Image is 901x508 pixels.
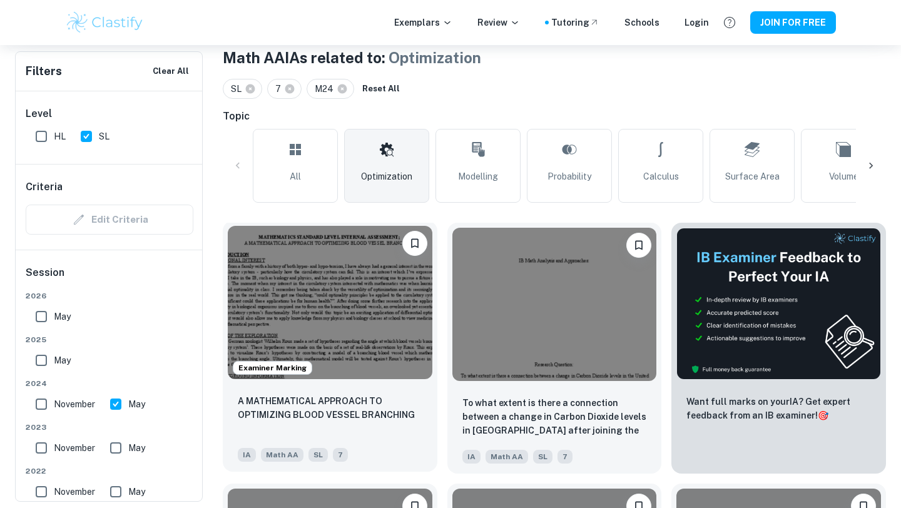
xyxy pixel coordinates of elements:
[818,410,828,420] span: 🎯
[231,82,247,96] span: SL
[228,226,432,379] img: Math AA IA example thumbnail: A MATHEMATICAL APPROACH TO OPTIMIZING BL
[128,397,145,411] span: May
[223,79,262,99] div: SL
[685,16,709,29] a: Login
[26,180,63,195] h6: Criteria
[26,465,193,477] span: 2022
[452,228,657,381] img: Math AA IA example thumbnail: To what extent is there a connection be
[462,450,481,464] span: IA
[486,450,528,464] span: Math AA
[99,130,109,143] span: SL
[26,334,193,345] span: 2025
[686,395,871,422] p: Want full marks on your IA ? Get expert feedback from an IB examiner!
[719,12,740,33] button: Help and Feedback
[26,290,193,302] span: 2026
[333,448,348,462] span: 7
[643,170,679,183] span: Calculus
[315,82,339,96] span: M24
[233,362,312,373] span: Examiner Marking
[624,16,659,29] a: Schools
[557,450,573,464] span: 7
[290,170,301,183] span: All
[26,265,193,290] h6: Session
[65,10,145,35] img: Clastify logo
[26,205,193,235] div: Criteria filters are unavailable when searching by topic
[223,109,886,124] h6: Topic
[223,46,886,69] h1: Math AA IAs related to:
[533,450,552,464] span: SL
[725,170,780,183] span: Surface Area
[54,130,66,143] span: HL
[275,82,287,96] span: 7
[26,378,193,389] span: 2024
[671,223,886,474] a: ThumbnailWant full marks on yourIA? Get expert feedback from an IB examiner!
[308,448,328,462] span: SL
[238,448,256,462] span: IA
[462,396,647,439] p: To what extent is there a connection between a change in Carbon Dioxide levels in the United Stat...
[389,49,481,66] span: Optimization
[676,228,881,380] img: Thumbnail
[26,63,62,80] h6: Filters
[267,79,302,99] div: 7
[54,353,71,367] span: May
[238,394,422,422] p: A MATHEMATICAL APPROACH TO OPTIMIZING BLOOD VESSEL BRANCHING
[128,441,145,455] span: May
[551,16,599,29] a: Tutoring
[394,16,452,29] p: Exemplars
[54,397,95,411] span: November
[54,485,95,499] span: November
[54,310,71,323] span: May
[150,62,192,81] button: Clear All
[359,79,403,98] button: Reset All
[829,170,858,183] span: Volume
[547,170,591,183] span: Probability
[261,448,303,462] span: Math AA
[54,441,95,455] span: November
[128,485,145,499] span: May
[447,223,662,474] a: Please log in to bookmark exemplars To what extent is there a connection between a change in Carb...
[307,79,354,99] div: M24
[750,11,836,34] button: JOIN FOR FREE
[458,170,498,183] span: Modelling
[477,16,520,29] p: Review
[26,422,193,433] span: 2023
[626,233,651,258] button: Please log in to bookmark exemplars
[361,170,412,183] span: Optimization
[402,231,427,256] button: Please log in to bookmark exemplars
[26,106,193,121] h6: Level
[223,223,437,474] a: Examiner MarkingPlease log in to bookmark exemplarsA MATHEMATICAL APPROACH TO OPTIMIZING BLOOD VE...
